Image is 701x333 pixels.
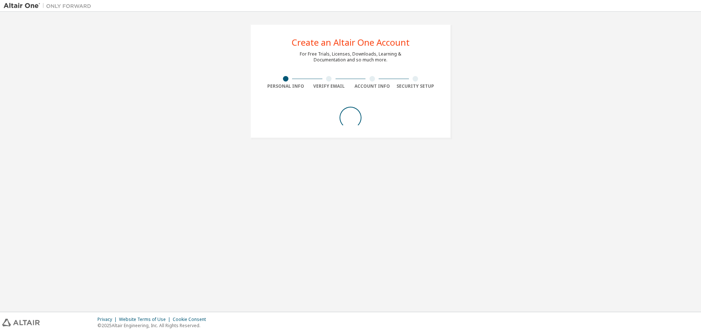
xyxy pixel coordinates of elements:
img: altair_logo.svg [2,319,40,326]
img: Altair One [4,2,95,10]
div: Create an Altair One Account [292,38,410,47]
div: Verify Email [307,83,351,89]
div: For Free Trials, Licenses, Downloads, Learning & Documentation and so much more. [300,51,401,63]
div: Website Terms of Use [119,317,173,322]
div: Privacy [97,317,119,322]
div: Cookie Consent [173,317,210,322]
p: © 2025 Altair Engineering, Inc. All Rights Reserved. [97,322,210,329]
div: Personal Info [264,83,307,89]
div: Security Setup [394,83,437,89]
div: Account Info [350,83,394,89]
